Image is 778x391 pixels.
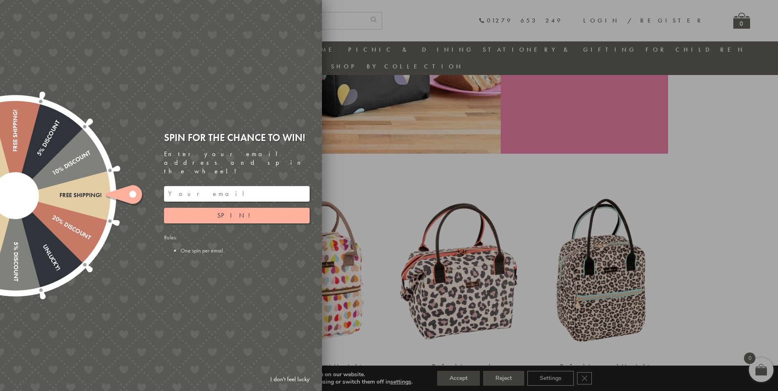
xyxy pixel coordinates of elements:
[266,372,314,387] a: I don't feel lucky
[16,192,102,199] div: Free shipping!
[164,186,310,202] input: Your email
[164,234,310,254] div: Rules:
[12,119,62,197] div: 5% Discount
[14,193,91,242] div: 20% Discount
[164,131,310,144] div: Spin for the chance to win!
[164,208,310,223] button: Spin!
[180,247,310,254] li: One spin per email
[164,150,310,175] div: Enter your email address and spin the wheel!
[12,195,19,282] div: 5% Discount
[14,150,91,199] div: 10% Discount
[12,109,19,195] div: Free shipping!
[217,211,256,220] span: Spin!
[12,194,62,272] div: Unlucky!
